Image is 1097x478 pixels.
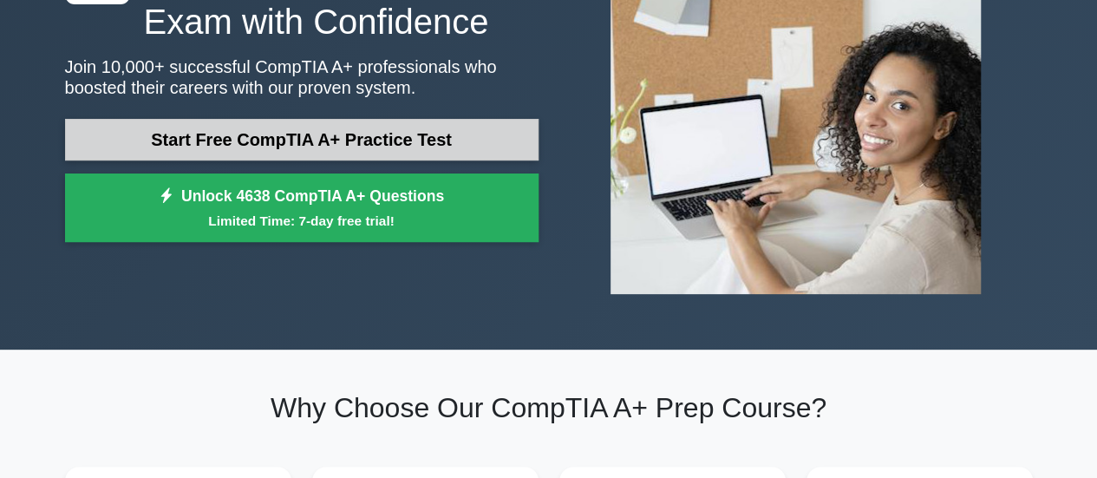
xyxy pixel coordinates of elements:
[87,211,517,231] small: Limited Time: 7-day free trial!
[65,174,539,243] a: Unlock 4638 CompTIA A+ QuestionsLimited Time: 7-day free trial!
[65,119,539,160] a: Start Free CompTIA A+ Practice Test
[65,56,539,98] p: Join 10,000+ successful CompTIA A+ professionals who boosted their careers with our proven system.
[65,391,1033,424] h2: Why Choose Our CompTIA A+ Prep Course?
